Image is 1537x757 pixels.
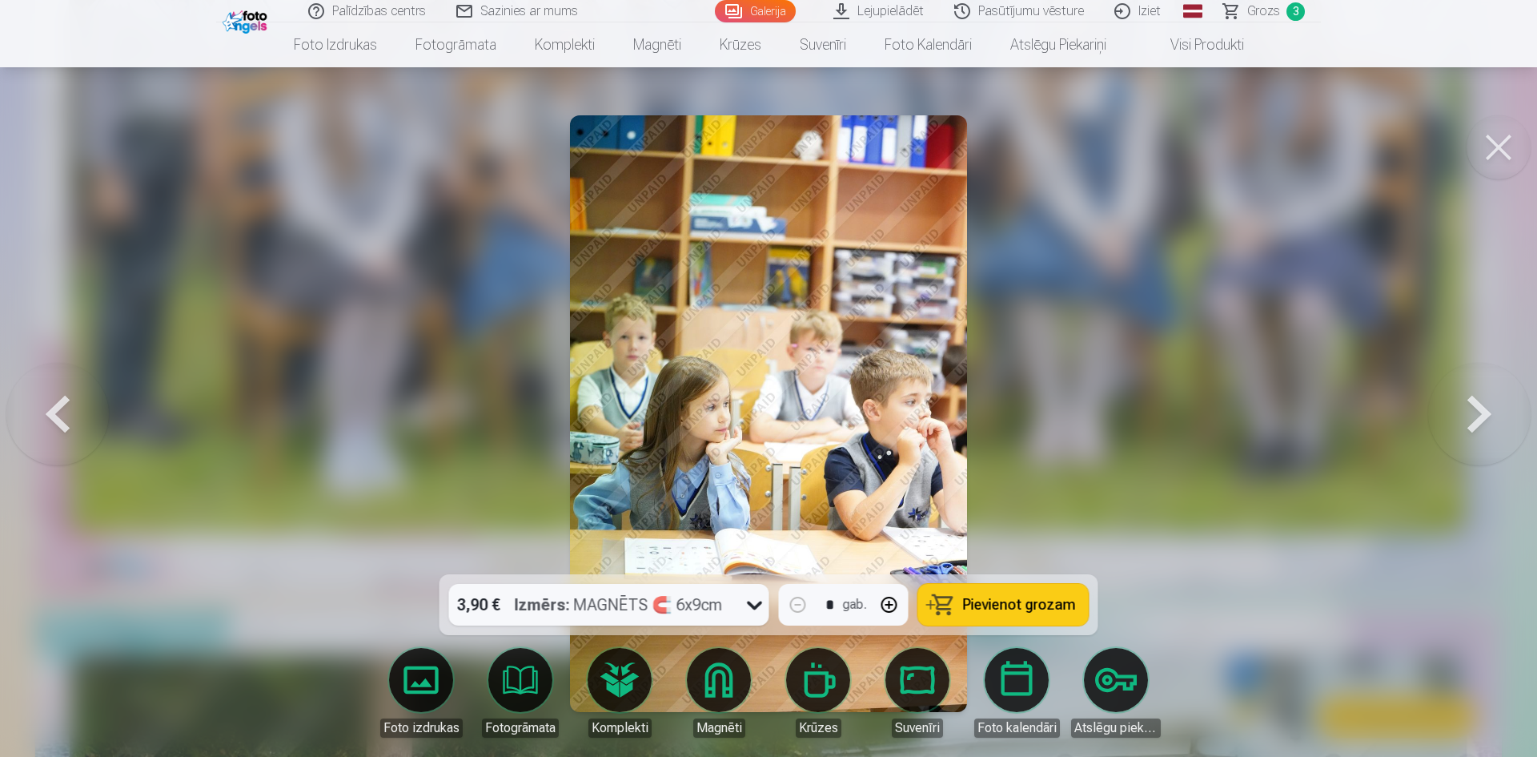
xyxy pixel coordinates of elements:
[614,22,700,67] a: Magnēti
[972,648,1061,738] a: Foto kalendāri
[376,648,466,738] a: Foto izdrukas
[892,719,943,738] div: Suvenīri
[918,584,1089,626] button: Pievienot grozam
[575,648,664,738] a: Komplekti
[476,648,565,738] a: Fotogrāmata
[865,22,991,67] a: Foto kalendāri
[796,719,841,738] div: Krūzes
[380,719,463,738] div: Foto izdrukas
[223,6,271,34] img: /fa1
[482,719,559,738] div: Fotogrāmata
[1286,2,1305,21] span: 3
[515,584,723,626] div: MAGNĒTS 🧲 6x9cm
[700,22,781,67] a: Krūzes
[515,594,570,616] strong: Izmērs :
[516,22,614,67] a: Komplekti
[991,22,1126,67] a: Atslēgu piekariņi
[843,595,867,614] div: gab.
[693,719,745,738] div: Magnēti
[1247,2,1280,21] span: Grozs
[1126,22,1263,67] a: Visi produkti
[449,584,508,626] div: 3,90 €
[963,598,1076,612] span: Pievienot grozam
[873,648,962,738] a: Suvenīri
[781,22,865,67] a: Suvenīri
[674,648,764,738] a: Magnēti
[1071,719,1161,738] div: Atslēgu piekariņi
[588,719,652,738] div: Komplekti
[396,22,516,67] a: Fotogrāmata
[275,22,396,67] a: Foto izdrukas
[974,719,1060,738] div: Foto kalendāri
[773,648,863,738] a: Krūzes
[1071,648,1161,738] a: Atslēgu piekariņi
